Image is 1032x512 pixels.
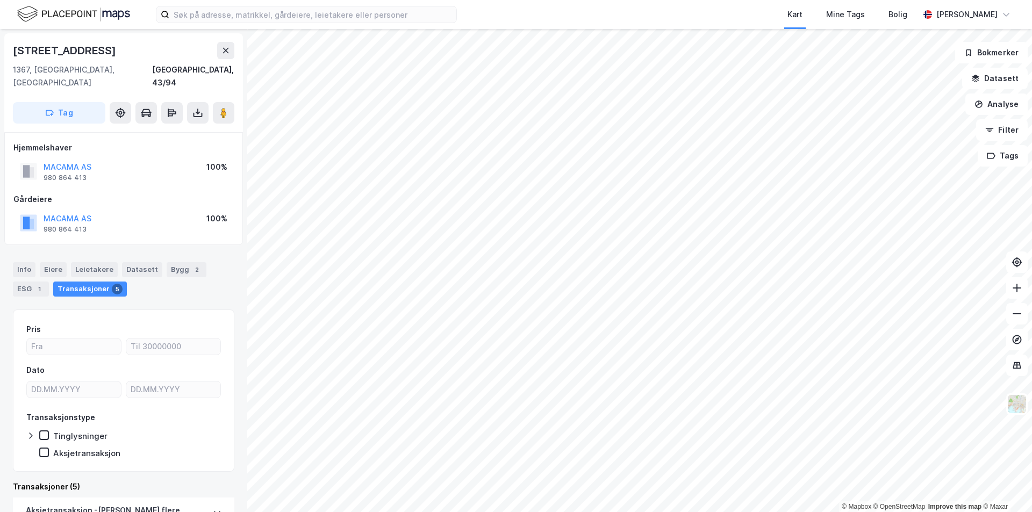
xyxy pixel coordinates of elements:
div: ESG [13,282,49,297]
input: Til 30000000 [126,338,220,355]
img: logo.f888ab2527a4732fd821a326f86c7f29.svg [17,5,130,24]
div: [GEOGRAPHIC_DATA], 43/94 [152,63,234,89]
div: Datasett [122,262,162,277]
div: 980 864 413 [44,174,87,182]
div: Hjemmelshaver [13,141,234,154]
input: Søk på adresse, matrikkel, gårdeiere, leietakere eller personer [169,6,456,23]
button: Tags [978,145,1028,167]
button: Filter [976,119,1028,141]
iframe: Chat Widget [978,460,1032,512]
a: Improve this map [928,503,981,510]
input: DD.MM.YYYY [126,381,220,398]
div: Kart [787,8,802,21]
button: Analyse [965,93,1028,115]
div: 1 [34,284,45,294]
div: Gårdeiere [13,193,234,206]
div: [STREET_ADDRESS] [13,42,118,59]
div: 1367, [GEOGRAPHIC_DATA], [GEOGRAPHIC_DATA] [13,63,152,89]
img: Z [1007,394,1027,414]
input: DD.MM.YYYY [27,381,121,398]
div: Tinglysninger [53,431,107,441]
div: Bolig [888,8,907,21]
div: 5 [112,284,123,294]
div: Transaksjoner (5) [13,480,234,493]
div: Leietakere [71,262,118,277]
div: [PERSON_NAME] [936,8,998,21]
div: Dato [26,364,45,377]
div: Transaksjonstype [26,411,95,424]
div: Mine Tags [826,8,865,21]
button: Datasett [962,68,1028,89]
div: 2 [191,264,202,275]
div: Aksjetransaksjon [53,448,120,458]
div: Bygg [167,262,206,277]
div: 100% [206,161,227,174]
div: Info [13,262,35,277]
button: Bokmerker [955,42,1028,63]
a: Mapbox [842,503,871,510]
div: 100% [206,212,227,225]
input: Fra [27,338,121,355]
button: Tag [13,102,105,124]
div: Eiere [40,262,67,277]
a: OpenStreetMap [873,503,926,510]
div: 980 864 413 [44,225,87,234]
div: Pris [26,323,41,336]
div: Transaksjoner [53,282,127,297]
